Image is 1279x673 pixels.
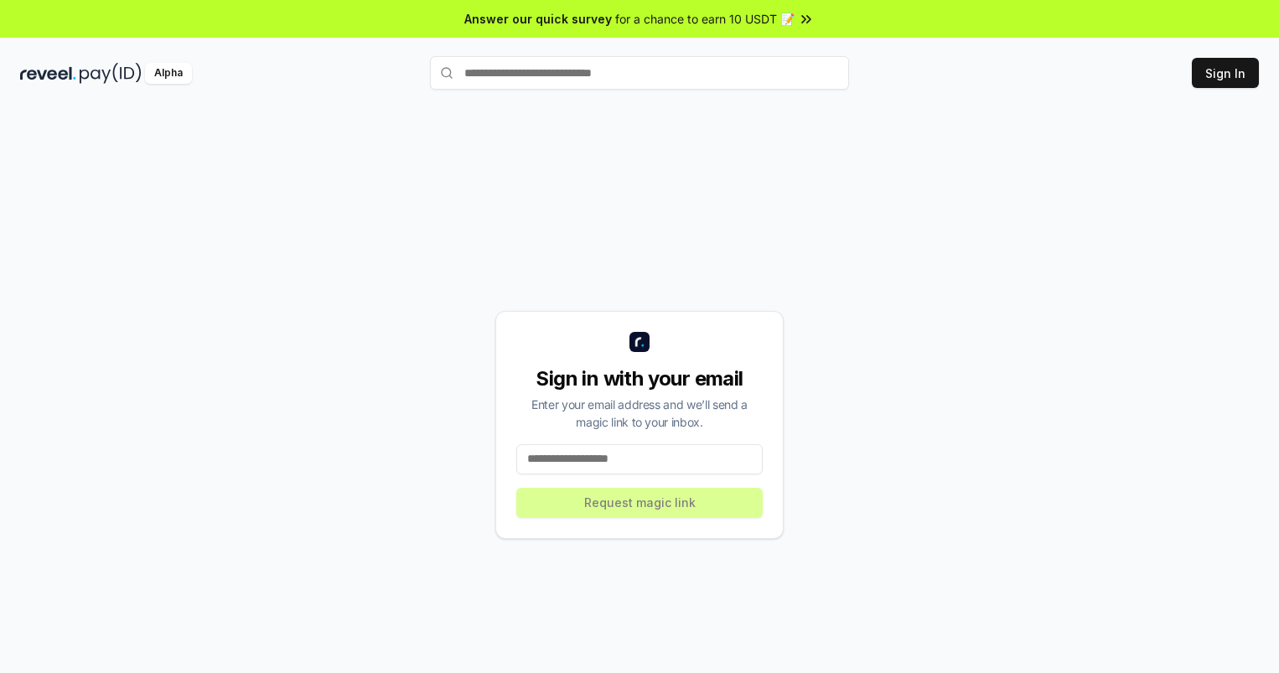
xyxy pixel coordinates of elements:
img: logo_small [629,332,650,352]
span: Answer our quick survey [464,10,612,28]
button: Sign In [1192,58,1259,88]
img: pay_id [80,63,142,84]
div: Sign in with your email [516,365,763,392]
div: Alpha [145,63,192,84]
div: Enter your email address and we’ll send a magic link to your inbox. [516,396,763,431]
span: for a chance to earn 10 USDT 📝 [615,10,795,28]
img: reveel_dark [20,63,76,84]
